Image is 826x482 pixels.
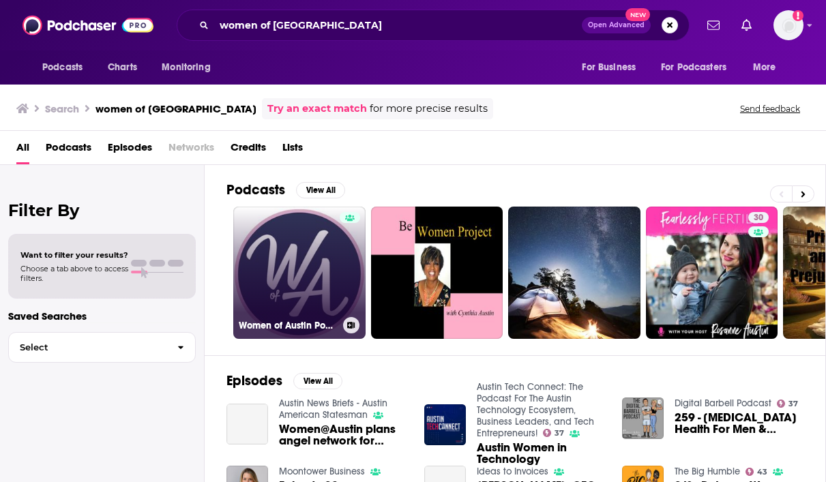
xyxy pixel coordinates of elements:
span: Choose a tab above to access filters. [20,264,128,283]
a: All [16,136,29,164]
button: open menu [652,55,746,80]
span: Charts [108,58,137,77]
a: EpisodesView All [226,372,342,389]
a: 43 [746,468,768,476]
span: Podcasts [42,58,83,77]
p: Saved Searches [8,310,196,322]
a: Podcasts [46,136,91,164]
img: 259 - Pelvic Floor Health For Men & Women - Austin Urology Physical Therapists [622,397,664,439]
a: Lists [282,136,303,164]
button: Open AdvancedNew [582,17,651,33]
h3: Women of Austin Podcast [239,320,338,331]
a: Austin Tech Connect: The Podcast For The Austin Technology Ecosystem, Business Leaders, and Tech ... [477,381,594,439]
span: Open Advanced [588,22,645,29]
a: Women@Austin plans angel network for women-led startups [226,404,268,445]
a: Credits [231,136,266,164]
button: open menu [152,55,228,80]
a: Show notifications dropdown [736,14,757,37]
h2: Podcasts [226,181,285,198]
button: open menu [33,55,100,80]
span: For Podcasters [661,58,726,77]
button: open menu [743,55,793,80]
h3: Search [45,102,79,115]
a: Women@Austin plans angel network for women-led startups [279,423,408,447]
img: Austin Women in Technology [424,404,466,446]
a: 30 [646,207,778,339]
a: Austin News Briefs - Austin American Statesman [279,397,387,421]
button: Show profile menu [773,10,803,40]
span: For Business [582,58,636,77]
a: Show notifications dropdown [702,14,725,37]
span: Select [9,343,166,352]
span: 30 [754,211,763,225]
a: Charts [99,55,145,80]
a: 259 - Pelvic Floor Health For Men & Women - Austin Urology Physical Therapists [675,412,803,435]
h2: Filter By [8,200,196,220]
a: 37 [777,400,799,408]
a: The Big Humble [675,466,740,477]
h3: women of [GEOGRAPHIC_DATA] [95,102,256,115]
button: View All [293,373,342,389]
a: Ideas to Invoices [477,466,548,477]
button: View All [296,182,345,198]
img: Podchaser - Follow, Share and Rate Podcasts [23,12,153,38]
span: Monitoring [162,58,210,77]
span: Want to filter your results? [20,250,128,260]
svg: Add a profile image [793,10,803,21]
button: open menu [572,55,653,80]
span: 43 [757,469,767,475]
img: User Profile [773,10,803,40]
span: Logged in as autumncomm [773,10,803,40]
span: 37 [555,430,564,436]
h2: Episodes [226,372,282,389]
input: Search podcasts, credits, & more... [214,14,582,36]
a: Moontower Business [279,466,365,477]
a: Austin Women in Technology [477,442,606,465]
button: Send feedback [736,103,804,115]
a: Digital Barbell Podcast [675,397,771,409]
span: for more precise results [370,101,488,117]
a: 30 [748,212,769,223]
a: Try an exact match [267,101,367,117]
a: PodcastsView All [226,181,345,198]
span: 259 - [MEDICAL_DATA] Health For Men & Women - Austin Urology Physical Therapists [675,412,803,435]
span: Networks [168,136,214,164]
button: Select [8,332,196,363]
a: 37 [543,429,565,437]
a: Women of Austin Podcast [233,207,366,339]
span: More [753,58,776,77]
span: New [625,8,650,21]
a: Episodes [108,136,152,164]
div: Search podcasts, credits, & more... [177,10,690,41]
span: 37 [788,401,798,407]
